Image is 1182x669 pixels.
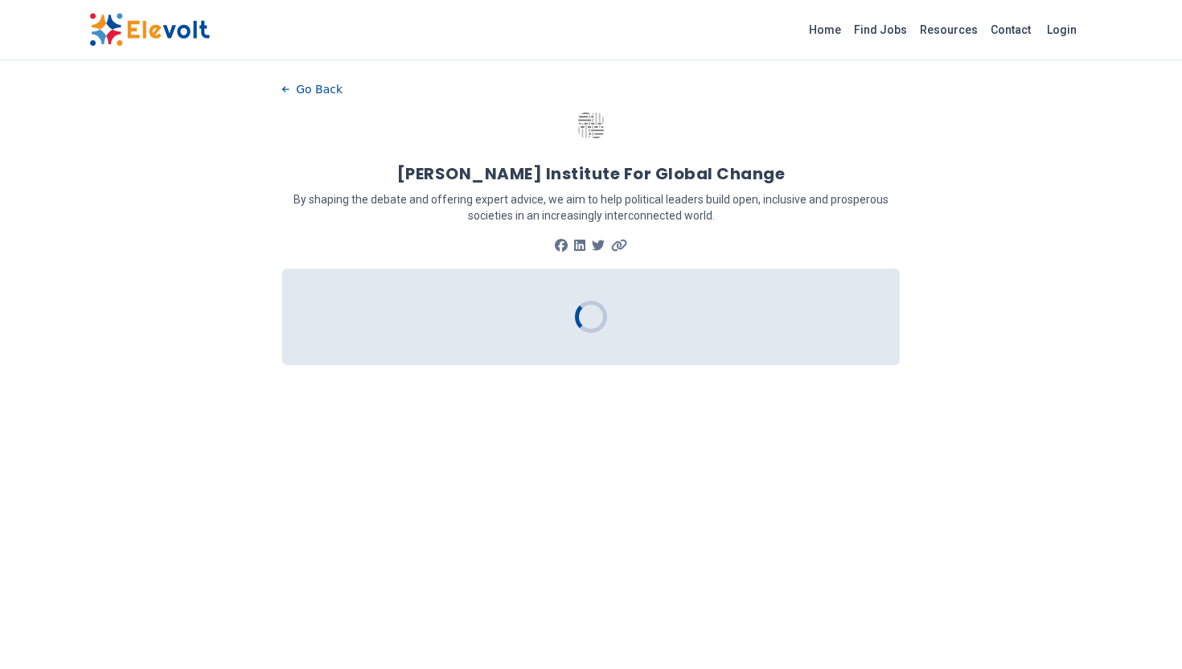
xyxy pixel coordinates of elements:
[89,77,257,560] iframe: Advertisement
[925,77,1093,560] iframe: Advertisement
[802,17,848,43] a: Home
[282,191,900,224] p: By shaping the debate and offering expert advice, we aim to help political leaders build open, in...
[568,294,614,339] div: Loading...
[397,162,786,185] h1: [PERSON_NAME] Institute For Global Change
[567,101,615,150] img: Tony Blair Institute For Global Change
[89,13,210,47] img: Elevolt
[282,77,343,101] button: Go Back
[984,17,1037,43] a: Contact
[848,17,913,43] a: Find Jobs
[1037,14,1086,46] a: Login
[913,17,984,43] a: Resources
